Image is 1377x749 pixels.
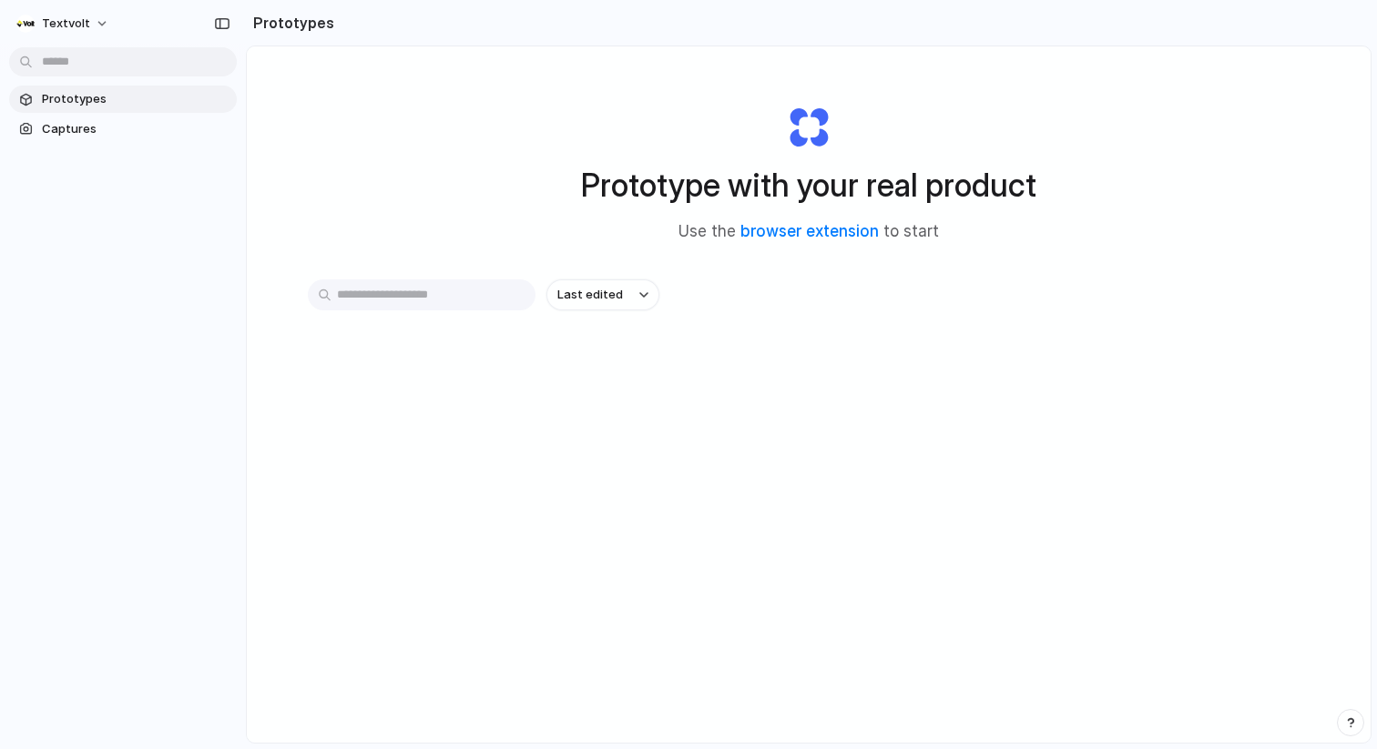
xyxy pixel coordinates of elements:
a: browser extension [740,222,879,240]
a: Prototypes [9,86,237,113]
a: Captures [9,116,237,143]
h2: Prototypes [246,12,334,34]
span: textvolt [42,15,90,33]
button: textvolt [9,9,118,38]
span: Last edited [557,286,623,304]
button: Last edited [546,279,659,310]
span: Prototypes [42,90,229,108]
h1: Prototype with your real product [581,161,1036,209]
span: Use the to start [678,220,939,244]
span: Captures [42,120,229,138]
